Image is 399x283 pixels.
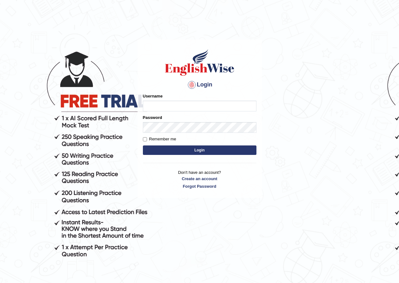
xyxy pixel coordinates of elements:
[143,145,256,155] button: Login
[143,176,256,182] a: Create an account
[164,48,236,77] img: Logo of English Wise sign in for intelligent practice with AI
[143,169,256,189] p: Don't have an account?
[143,80,256,90] h4: Login
[143,93,163,99] label: Username
[143,136,176,142] label: Remember me
[143,183,256,189] a: Forgot Password
[143,115,162,121] label: Password
[143,137,147,141] input: Remember me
